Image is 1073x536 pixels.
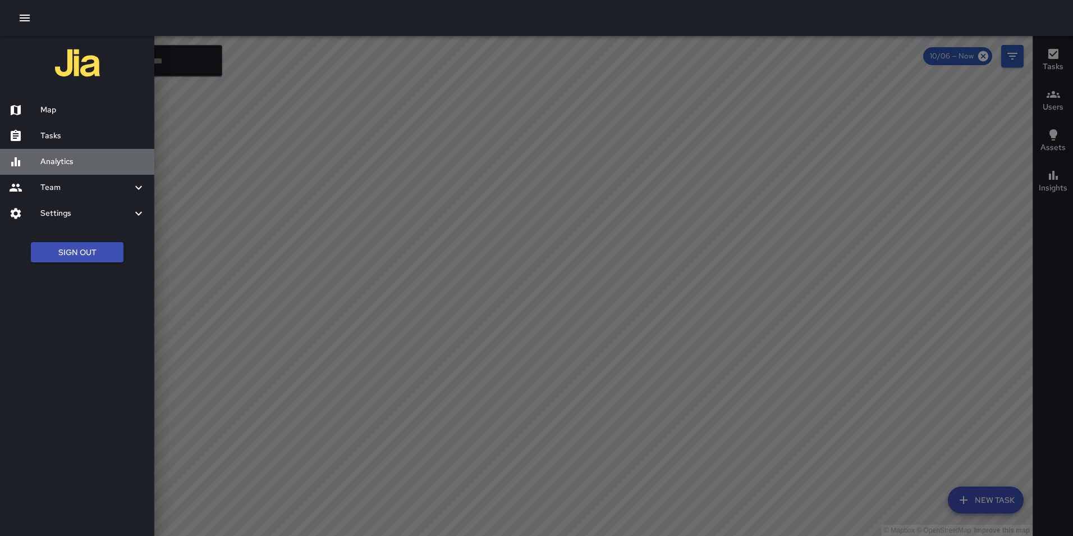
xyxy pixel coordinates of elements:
[40,156,145,168] h6: Analytics
[40,181,132,194] h6: Team
[40,104,145,116] h6: Map
[40,130,145,142] h6: Tasks
[31,242,123,263] button: Sign Out
[55,40,100,85] img: jia-logo
[40,207,132,220] h6: Settings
